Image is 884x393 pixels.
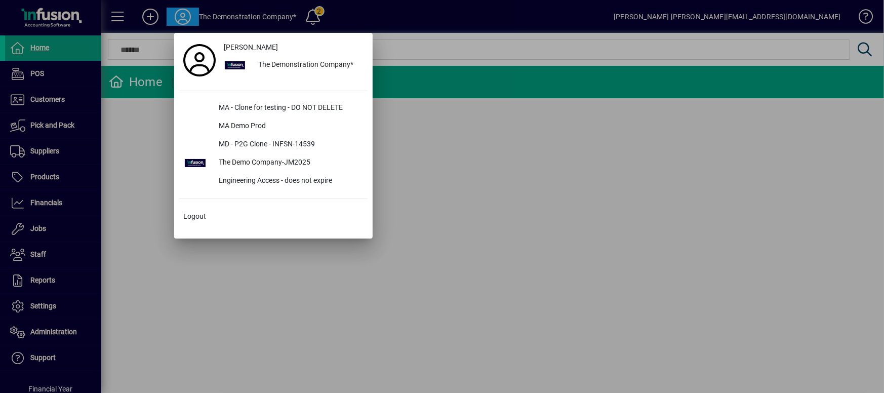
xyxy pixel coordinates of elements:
[179,136,368,154] button: MD - P2G Clone - INFSN-14539
[179,154,368,172] button: The Demo Company-JM2025
[224,42,278,53] span: [PERSON_NAME]
[211,117,368,136] div: MA Demo Prod
[211,172,368,190] div: Engineering Access - does not expire
[211,136,368,154] div: MD - P2G Clone - INFSN-14539
[220,56,368,74] button: The Demonstration Company*
[250,56,368,74] div: The Demonstration Company*
[179,207,368,225] button: Logout
[211,154,368,172] div: The Demo Company-JM2025
[220,38,368,56] a: [PERSON_NAME]
[183,211,206,222] span: Logout
[179,117,368,136] button: MA Demo Prod
[179,51,220,69] a: Profile
[179,99,368,117] button: MA - Clone for testing - DO NOT DELETE
[211,99,368,117] div: MA - Clone for testing - DO NOT DELETE
[179,172,368,190] button: Engineering Access - does not expire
